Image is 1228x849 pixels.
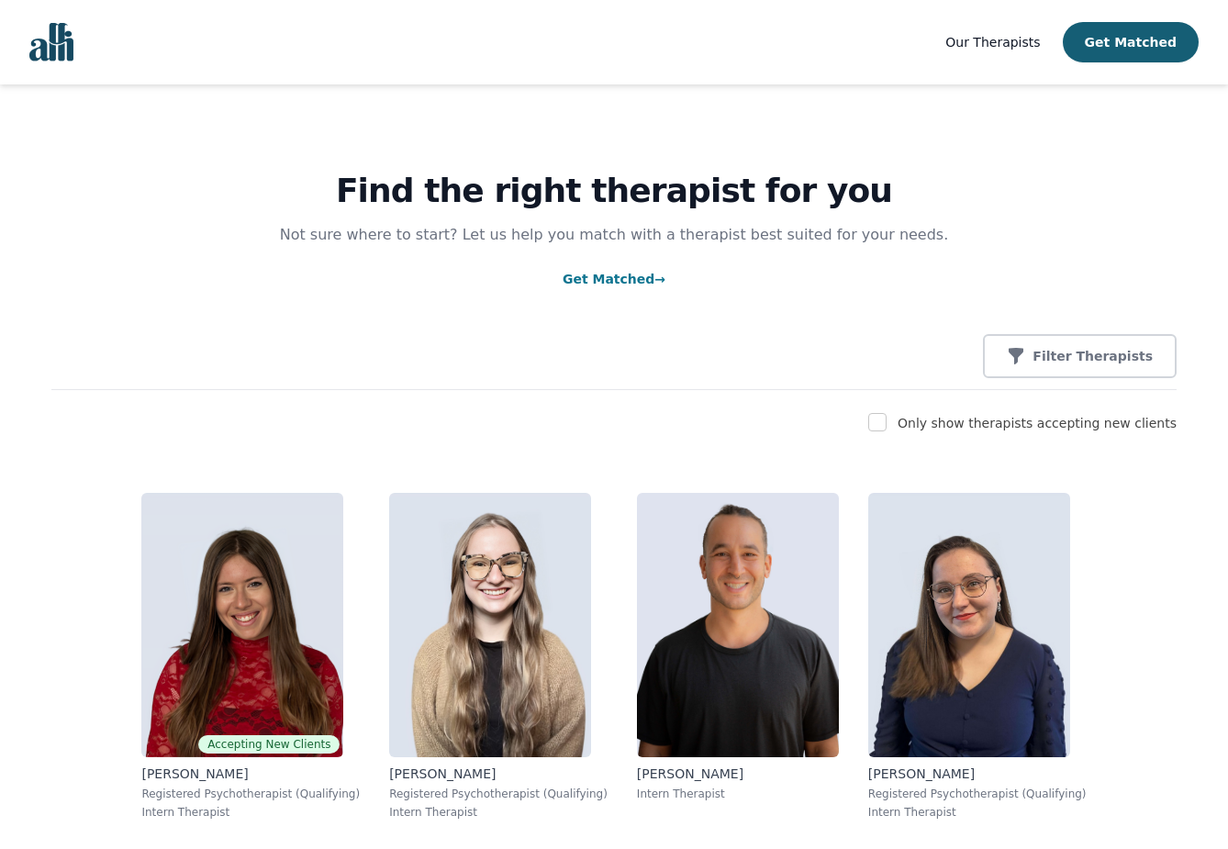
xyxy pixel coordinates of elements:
[29,23,73,61] img: alli logo
[127,478,374,834] a: Alisha_LevineAccepting New Clients[PERSON_NAME]Registered Psychotherapist (Qualifying)Intern Ther...
[374,478,622,834] a: Faith_Woodley[PERSON_NAME]Registered Psychotherapist (Qualifying)Intern Therapist
[389,787,608,801] p: Registered Psychotherapist (Qualifying)
[389,493,591,757] img: Faith_Woodley
[141,493,343,757] img: Alisha_Levine
[945,31,1040,53] a: Our Therapists
[637,765,839,783] p: [PERSON_NAME]
[1063,22,1199,62] button: Get Matched
[51,173,1177,209] h1: Find the right therapist for you
[141,805,360,820] p: Intern Therapist
[389,765,608,783] p: [PERSON_NAME]
[854,478,1101,834] a: Vanessa_McCulloch[PERSON_NAME]Registered Psychotherapist (Qualifying)Intern Therapist
[898,416,1177,430] label: Only show therapists accepting new clients
[983,334,1177,378] button: Filter Therapists
[654,272,665,286] span: →
[637,493,839,757] img: Kavon_Banejad
[637,787,839,801] p: Intern Therapist
[389,805,608,820] p: Intern Therapist
[945,35,1040,50] span: Our Therapists
[198,735,340,754] span: Accepting New Clients
[868,805,1087,820] p: Intern Therapist
[563,272,665,286] a: Get Matched
[1033,347,1153,365] p: Filter Therapists
[868,493,1070,757] img: Vanessa_McCulloch
[868,787,1087,801] p: Registered Psychotherapist (Qualifying)
[622,478,854,834] a: Kavon_Banejad[PERSON_NAME]Intern Therapist
[868,765,1087,783] p: [PERSON_NAME]
[141,787,360,801] p: Registered Psychotherapist (Qualifying)
[262,224,966,246] p: Not sure where to start? Let us help you match with a therapist best suited for your needs.
[141,765,360,783] p: [PERSON_NAME]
